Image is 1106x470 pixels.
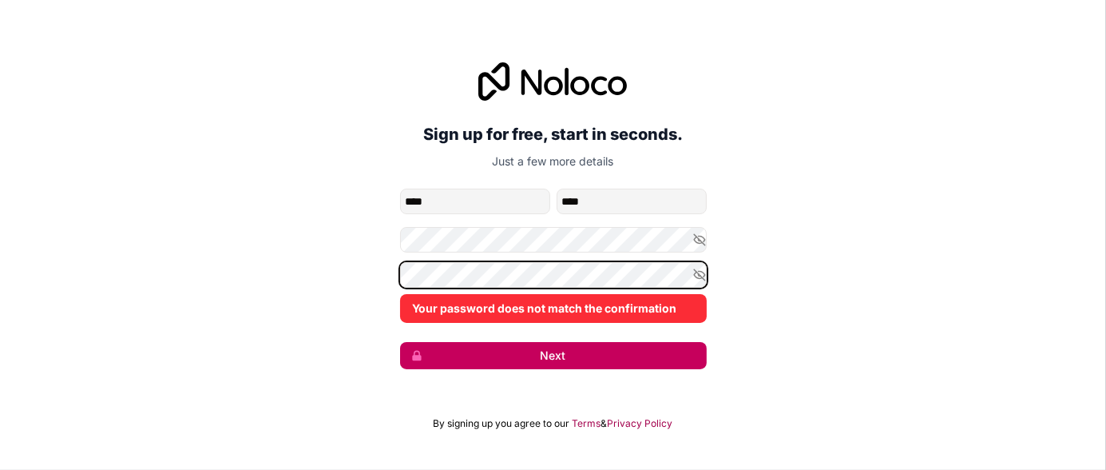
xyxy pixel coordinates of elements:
button: Next [400,342,707,369]
span: & [601,417,608,430]
a: Privacy Policy [608,417,673,430]
h2: Sign up for free, start in seconds. [400,120,707,149]
input: Confirm password [400,262,707,288]
span: By signing up you agree to our [434,417,570,430]
p: Just a few more details [400,153,707,169]
div: Your password does not match the confirmation [400,294,707,323]
a: Terms [573,417,601,430]
input: Password [400,227,707,253]
input: family-name [557,189,707,214]
input: given-name [400,189,550,214]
